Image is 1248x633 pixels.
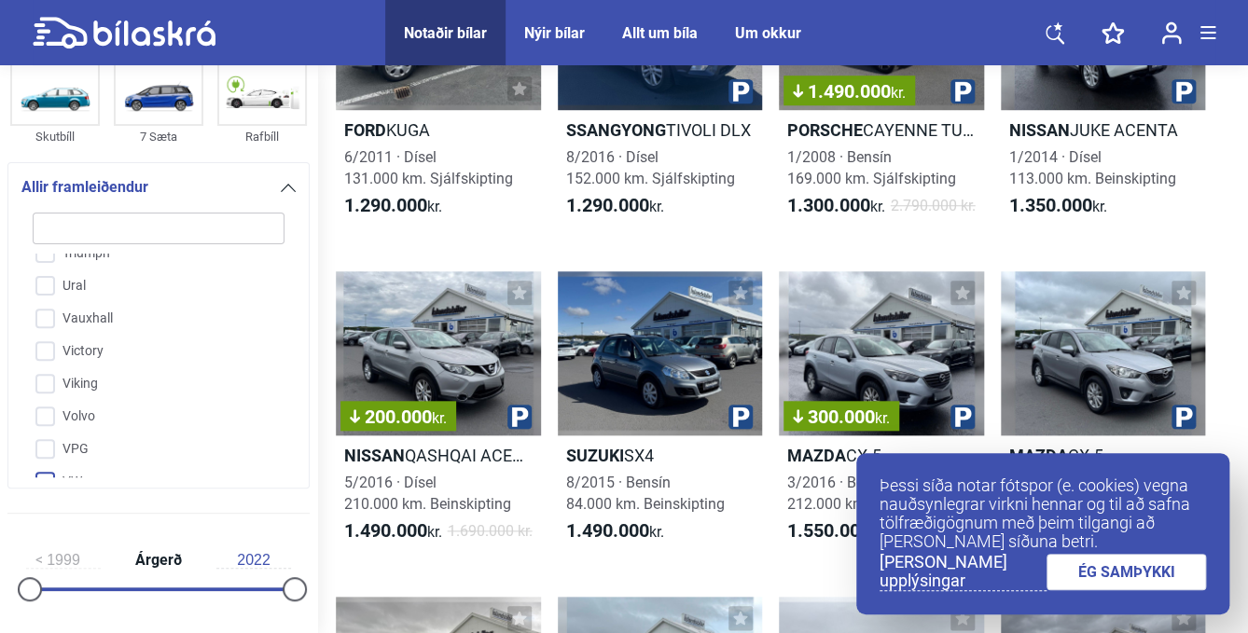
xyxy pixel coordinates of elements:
b: Ssangyong [566,120,666,140]
h2: JUKE ACENTA [1001,119,1206,141]
img: parking.png [950,79,975,103]
span: 6/2011 · Dísel 131.000 km. Sjálfskipting [344,148,513,187]
span: Allir framleiðendur [21,174,148,200]
b: 1.550.000 [787,519,870,542]
span: 1.490.000 [793,82,906,101]
b: Ford [344,120,386,140]
a: SuzukiSX48/2015 · Bensín84.000 km. Beinskipting1.490.000kr. [558,271,763,559]
b: 1.350.000 [1009,194,1092,216]
b: Nissan [1009,120,1070,140]
span: kr. [891,84,906,102]
b: Mazda [787,446,846,465]
span: Árgerð [131,553,187,568]
b: 1.490.000 [344,519,427,542]
span: 3/2016 · Bensín 212.000 km. Sjálfskipting [787,474,956,513]
p: Þessi síða notar fótspor (e. cookies) vegna nauðsynlegrar virkni hennar og til að safna tölfræðig... [880,476,1206,551]
span: kr. [344,520,442,543]
h2: QASHQAI ACENTA [336,445,541,466]
span: kr. [787,520,885,543]
img: parking.png [1172,79,1196,103]
img: parking.png [950,405,975,429]
a: [PERSON_NAME] upplýsingar [880,553,1047,591]
span: kr. [787,195,885,217]
a: MazdaCX-53/2015 · Dísel204.000 km. Sjálfskipting1.590.000kr. [1001,271,1206,559]
h2: CX-5 [779,445,984,466]
h2: CAYENNE TURBO S [779,119,984,141]
b: 1.490.000 [566,519,649,542]
span: kr. [1009,195,1107,217]
h2: TIVOLI DLX [558,119,763,141]
h2: KUGA [336,119,541,141]
img: parking.png [507,405,532,429]
div: 7 Sæta [114,126,203,147]
img: parking.png [728,405,753,429]
span: 1.690.000 kr. [448,520,533,543]
b: 1.290.000 [566,194,649,216]
span: 200.000 [350,407,447,426]
span: 8/2015 · Bensín 84.000 km. Beinskipting [566,474,725,513]
a: Allt um bíla [622,24,698,42]
b: Suzuki [566,446,624,465]
b: 1.300.000 [787,194,870,216]
a: Um okkur [735,24,801,42]
span: kr. [566,195,664,217]
span: 1/2008 · Bensín 169.000 km. Sjálfskipting [787,148,956,187]
a: Notaðir bílar [404,24,487,42]
h2: SX4 [558,445,763,466]
div: Rafbíll [217,126,307,147]
a: ÉG SAMÞYKKI [1047,554,1207,590]
b: 1.290.000 [344,194,427,216]
span: 5/2016 · Dísel 210.000 km. Beinskipting [344,474,511,513]
span: 1/2014 · Dísel 113.000 km. Beinskipting [1009,148,1176,187]
h2: CX-5 [1001,445,1206,466]
a: Nýir bílar [524,24,585,42]
span: 300.000 [793,407,890,426]
img: user-login.svg [1161,21,1182,45]
img: parking.png [1172,405,1196,429]
span: kr. [344,195,442,217]
img: parking.png [728,79,753,103]
div: Skutbíll [10,126,100,147]
a: 300.000kr.MazdaCX-53/2016 · Bensín212.000 km. Sjálfskipting1.550.000kr.1.850.000 kr. [779,271,984,559]
a: 200.000kr.NissanQASHQAI ACENTA5/2016 · Dísel210.000 km. Beinskipting1.490.000kr.1.690.000 kr. [336,271,541,559]
b: Nissan [344,446,405,465]
b: Mazda [1009,446,1068,465]
span: 8/2016 · Dísel 152.000 km. Sjálfskipting [566,148,735,187]
span: kr. [566,520,664,543]
b: Porsche [787,120,863,140]
span: 2.790.000 kr. [891,195,976,217]
span: kr. [432,409,447,427]
span: kr. [875,409,890,427]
